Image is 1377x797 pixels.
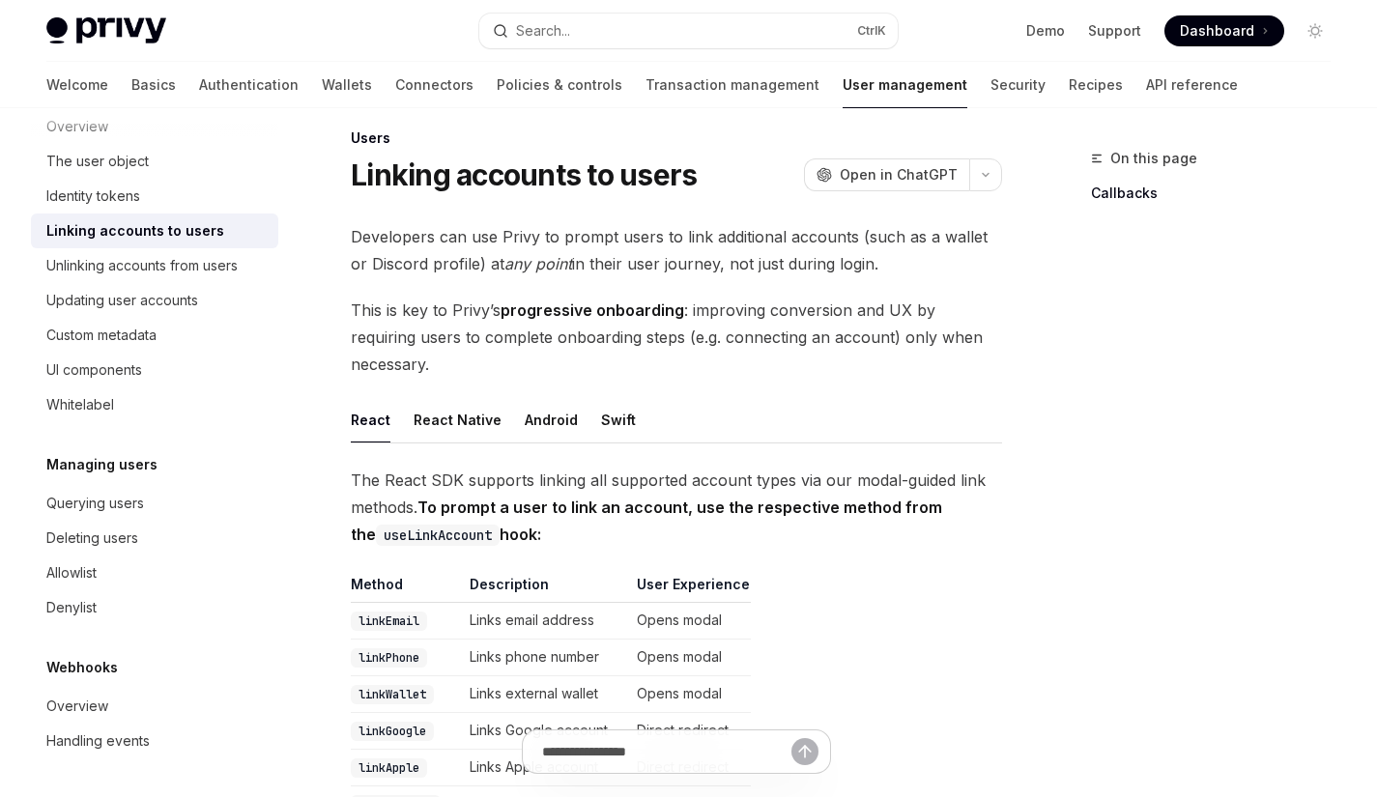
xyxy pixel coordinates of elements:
[351,223,1002,277] span: Developers can use Privy to prompt users to link additional accounts (such as a wallet or Discord...
[31,555,278,590] a: Allowlist
[516,19,570,43] div: Search...
[46,393,114,416] div: Whitelabel
[46,219,224,242] div: Linking accounts to users
[351,498,942,544] strong: To prompt a user to link an account, use the respective method from the hook:
[31,521,278,555] a: Deleting users
[31,179,278,213] a: Identity tokens
[1146,62,1238,108] a: API reference
[462,603,629,640] td: Links email address
[629,640,751,676] td: Opens modal
[46,561,97,584] div: Allowlist
[351,128,1002,148] div: Users
[46,453,158,476] h5: Managing users
[46,492,144,515] div: Querying users
[31,590,278,625] a: Denylist
[1088,21,1141,41] a: Support
[31,283,278,318] a: Updating user accounts
[1091,178,1346,209] a: Callbacks
[31,248,278,283] a: Unlinking accounts from users
[351,467,1002,548] span: The React SDK supports linking all supported account types via our modal-guided link methods.
[46,358,142,382] div: UI components
[131,62,176,108] a: Basics
[629,713,751,750] td: Direct redirect
[462,713,629,750] td: Links Google account
[31,689,278,724] a: Overview
[1164,15,1284,46] a: Dashboard
[46,254,238,277] div: Unlinking accounts from users
[843,62,967,108] a: User management
[351,397,390,442] button: React
[31,318,278,353] a: Custom metadata
[645,62,819,108] a: Transaction management
[322,62,372,108] a: Wallets
[629,575,751,603] th: User Experience
[1180,21,1254,41] span: Dashboard
[497,62,622,108] a: Policies & controls
[46,324,157,347] div: Custom metadata
[1300,15,1331,46] button: Toggle dark mode
[351,648,427,668] code: linkPhone
[46,527,138,550] div: Deleting users
[525,397,578,442] button: Android
[351,722,434,741] code: linkGoogle
[462,676,629,713] td: Links external wallet
[1026,21,1065,41] a: Demo
[351,157,697,192] h1: Linking accounts to users
[395,62,473,108] a: Connectors
[46,150,149,173] div: The user object
[351,297,1002,378] span: This is key to Privy’s : improving conversion and UX by requiring users to complete onboarding st...
[31,486,278,521] a: Querying users
[504,254,572,273] em: any point
[804,158,969,191] button: Open in ChatGPT
[46,62,108,108] a: Welcome
[199,62,299,108] a: Authentication
[376,525,500,546] code: useLinkAccount
[840,165,958,185] span: Open in ChatGPT
[629,603,751,640] td: Opens modal
[542,730,791,773] input: Ask a question...
[857,23,886,39] span: Ctrl K
[462,575,629,603] th: Description
[31,724,278,758] a: Handling events
[31,353,278,387] a: UI components
[46,729,150,753] div: Handling events
[791,738,818,765] button: Send message
[990,62,1046,108] a: Security
[46,656,118,679] h5: Webhooks
[351,685,434,704] code: linkWallet
[46,596,97,619] div: Denylist
[31,387,278,422] a: Whitelabel
[351,612,427,631] code: linkEmail
[479,14,897,48] button: Search...CtrlK
[46,289,198,312] div: Updating user accounts
[462,640,629,676] td: Links phone number
[414,397,502,442] button: React Native
[1069,62,1123,108] a: Recipes
[601,397,636,442] button: Swift
[1110,147,1197,170] span: On this page
[46,695,108,718] div: Overview
[31,213,278,248] a: Linking accounts to users
[31,144,278,179] a: The user object
[46,185,140,208] div: Identity tokens
[46,17,166,44] img: light logo
[501,300,684,320] strong: progressive onboarding
[351,575,462,603] th: Method
[629,676,751,713] td: Opens modal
